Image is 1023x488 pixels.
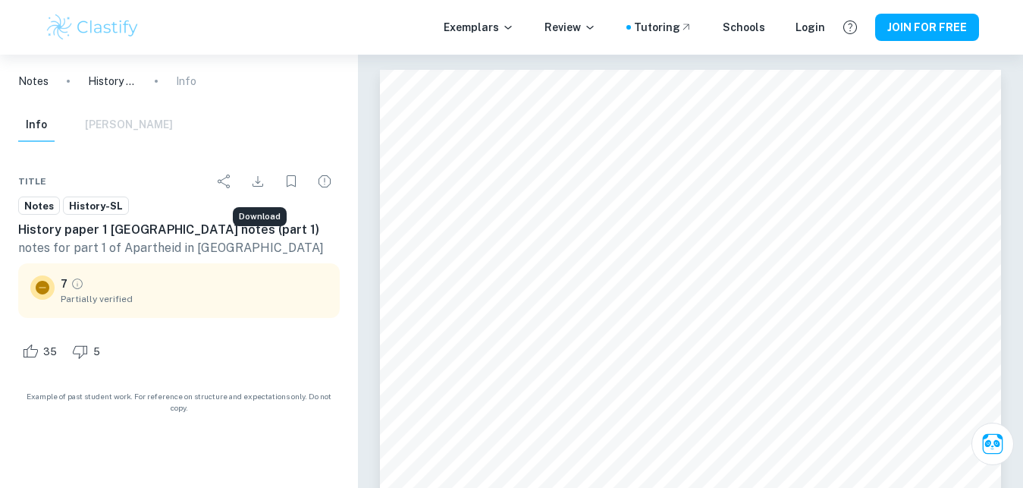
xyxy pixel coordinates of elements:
span: Partially verified [61,292,328,306]
a: History-SL [63,197,129,216]
div: Dislike [68,339,108,364]
h6: History paper 1 [GEOGRAPHIC_DATA] notes (part 1) [18,221,340,239]
button: JOIN FOR FREE [875,14,979,41]
button: Info [18,109,55,142]
p: notes for part 1 of Apartheid in [GEOGRAPHIC_DATA] [18,239,340,257]
p: Exemplars [444,19,514,36]
div: Share [209,166,240,197]
span: 35 [35,345,65,360]
div: Bookmark [276,166,306,197]
a: Notes [18,73,49,90]
div: Report issue [309,166,340,197]
p: Review [544,19,596,36]
a: Grade partially verified [71,277,84,291]
a: Tutoring [634,19,692,36]
div: Like [18,339,65,364]
img: Clastify logo [45,12,141,43]
div: Download [233,207,287,226]
p: History paper 1 [GEOGRAPHIC_DATA] notes (part 1) [88,73,137,90]
a: Login [795,19,825,36]
a: Schools [723,19,765,36]
button: Help and Feedback [837,14,863,40]
button: Ask Clai [971,423,1014,465]
p: Info [176,73,196,90]
span: Notes [19,199,59,214]
p: 7 [61,275,67,292]
span: Example of past student work. For reference on structure and expectations only. Do not copy. [18,391,340,414]
span: 5 [85,345,108,360]
span: Title [18,175,46,188]
a: Notes [18,197,60,216]
span: History-SL [64,199,128,214]
div: Download [243,166,273,197]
